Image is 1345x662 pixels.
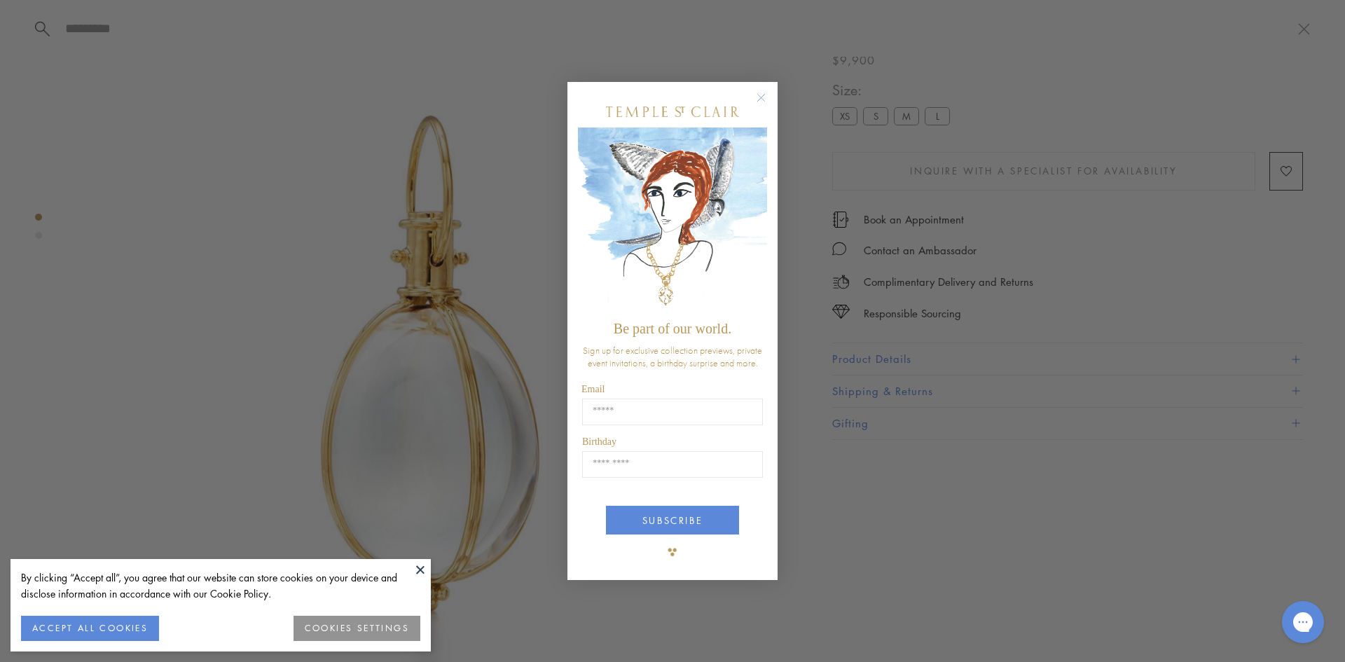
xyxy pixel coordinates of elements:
[294,616,420,641] button: COOKIES SETTINGS
[581,384,605,394] span: Email
[658,538,687,566] img: TSC
[583,344,762,369] span: Sign up for exclusive collection previews, private event invitations, a birthday surprise and more.
[614,321,731,336] span: Be part of our world.
[606,106,739,117] img: Temple St. Clair
[759,96,777,113] button: Close dialog
[582,436,616,447] span: Birthday
[1275,596,1331,648] iframe: Gorgias live chat messenger
[582,399,763,425] input: Email
[21,616,159,641] button: ACCEPT ALL COOKIES
[606,506,739,535] button: SUBSCRIBE
[21,570,420,602] div: By clicking “Accept all”, you agree that our website can store cookies on your device and disclos...
[578,127,767,315] img: c4a9eb12-d91a-4d4a-8ee0-386386f4f338.jpeg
